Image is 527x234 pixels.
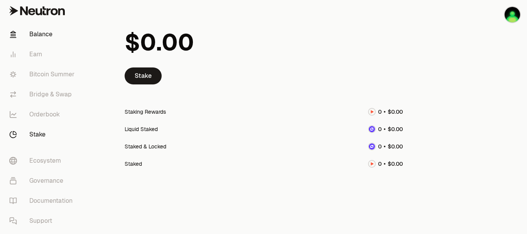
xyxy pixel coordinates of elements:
[3,211,83,231] a: Support
[369,126,375,132] img: dNTRN Logo
[3,44,83,64] a: Earn
[3,104,83,125] a: Orderbook
[125,108,166,116] div: Staking Rewards
[3,191,83,211] a: Documentation
[125,160,142,168] div: Staked
[3,64,83,84] a: Bitcoin Summer
[3,24,83,44] a: Balance
[505,7,520,22] img: GarriKDV
[125,125,158,133] div: Liquid Staked
[125,67,162,84] a: Stake
[369,143,375,150] img: dNTRN Logo
[3,151,83,171] a: Ecosystem
[369,161,375,167] img: NTRN Logo
[3,84,83,104] a: Bridge & Swap
[3,171,83,191] a: Governance
[3,125,83,145] a: Stake
[369,109,375,115] img: NTRN Logo
[125,143,166,150] div: Staked & Locked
